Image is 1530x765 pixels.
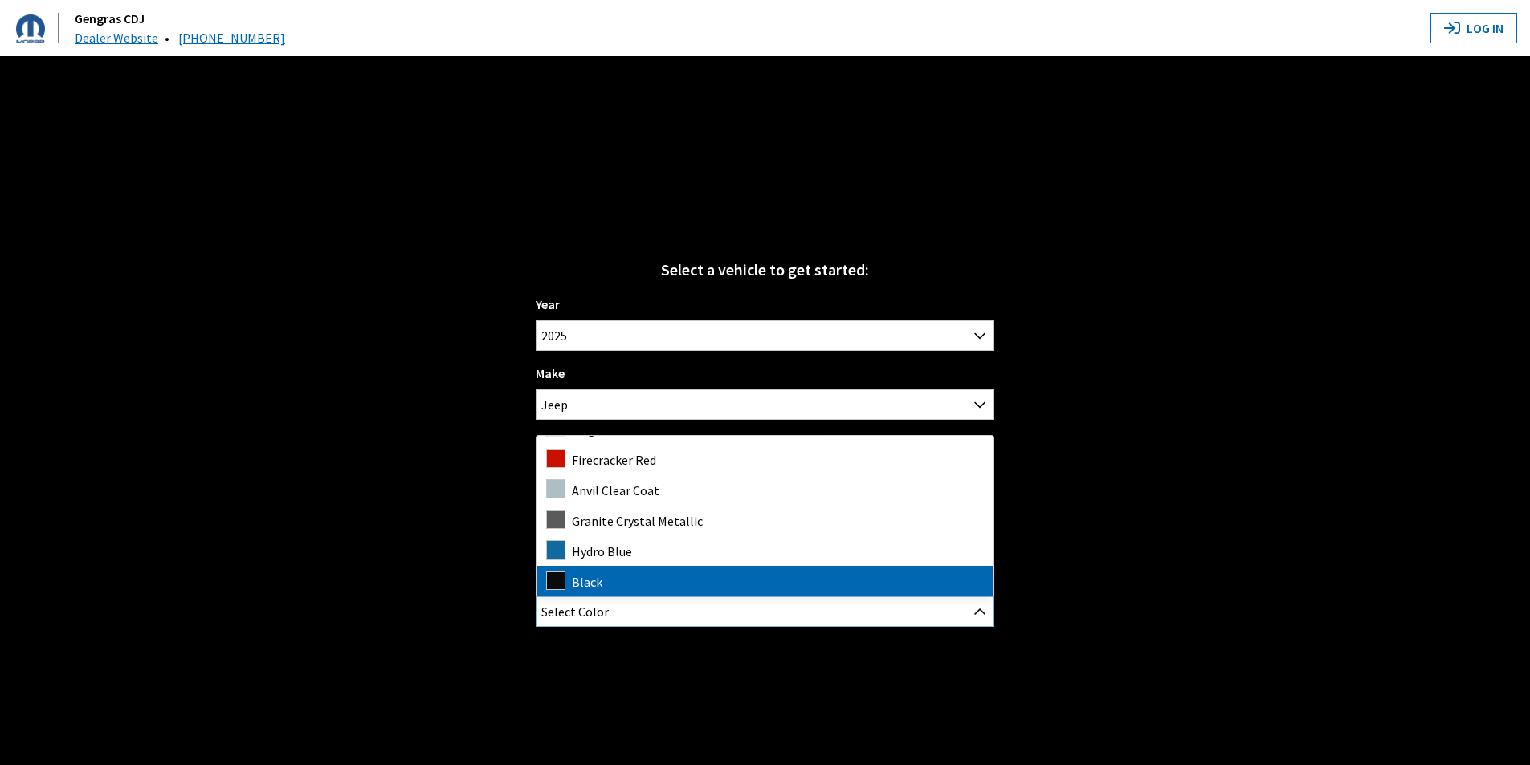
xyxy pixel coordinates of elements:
[536,320,994,351] span: 2025
[536,433,569,452] label: Model
[537,390,993,419] span: Jeep
[537,321,993,350] span: 2025
[16,14,45,43] img: Dashboard
[537,597,993,626] span: Select Color
[536,258,994,282] div: Select a vehicle to get started:
[572,543,632,560] span: Hydro Blue
[536,389,994,420] span: Jeep
[75,10,145,26] a: Gengras CDJ
[572,574,602,590] span: Black
[572,421,643,437] span: Bright White
[572,482,659,498] span: Anvil Clear Coat
[178,30,285,46] a: [PHONE_NUMBER]
[536,364,565,383] label: Make
[572,452,656,468] span: Firecracker Red
[572,513,703,529] span: Granite Crystal Metallic
[536,295,560,314] label: Year
[165,30,169,46] span: •
[16,13,71,43] a: Gengras CDJ logo
[541,597,609,626] span: Select Color
[75,30,158,46] a: Dealer Website
[1430,13,1517,43] button: Log In
[536,596,994,627] span: Select Color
